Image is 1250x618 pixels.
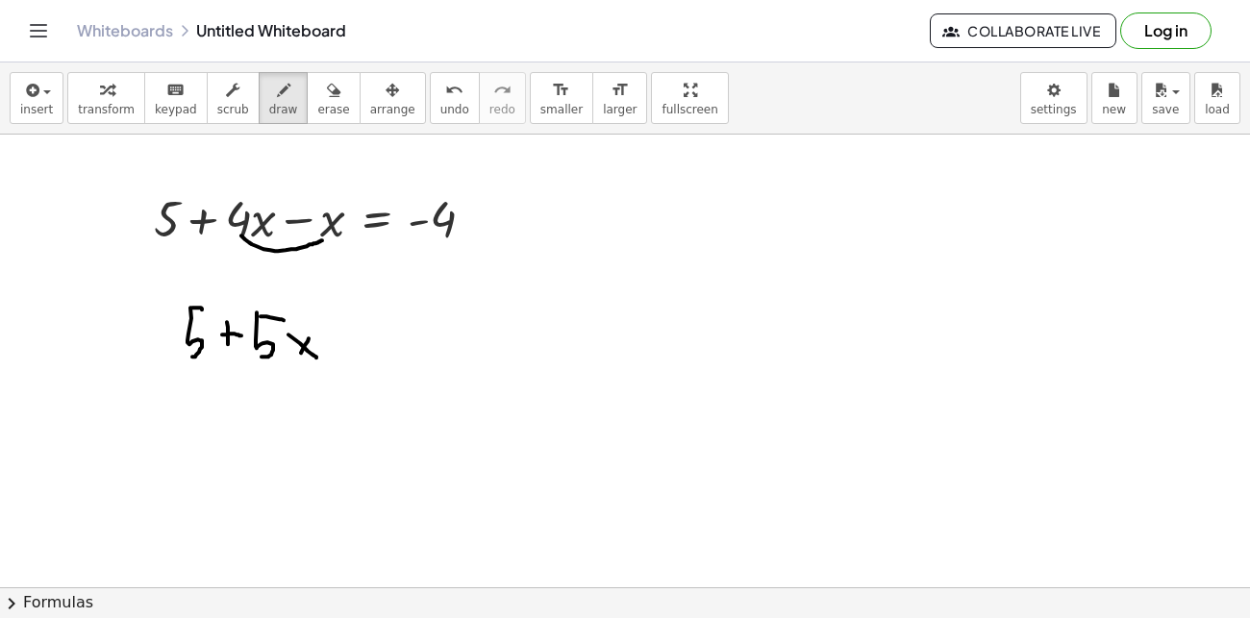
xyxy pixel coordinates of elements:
span: settings [1031,103,1077,116]
button: Log in [1120,12,1212,49]
button: scrub [207,72,260,124]
span: erase [317,103,349,116]
span: transform [78,103,135,116]
span: smaller [540,103,583,116]
span: keypad [155,103,197,116]
button: format_sizelarger [592,72,647,124]
button: load [1194,72,1240,124]
i: keyboard [166,79,185,102]
button: transform [67,72,145,124]
span: new [1102,103,1126,116]
button: format_sizesmaller [530,72,593,124]
button: settings [1020,72,1087,124]
button: save [1141,72,1190,124]
button: insert [10,72,63,124]
button: Collaborate Live [930,13,1116,48]
button: arrange [360,72,426,124]
span: Collaborate Live [946,22,1100,39]
span: save [1152,103,1179,116]
span: scrub [217,103,249,116]
button: Toggle navigation [23,15,54,46]
span: fullscreen [662,103,717,116]
span: insert [20,103,53,116]
i: redo [493,79,512,102]
span: load [1205,103,1230,116]
i: format_size [552,79,570,102]
button: erase [307,72,360,124]
span: arrange [370,103,415,116]
button: draw [259,72,309,124]
span: undo [440,103,469,116]
button: redoredo [479,72,526,124]
i: format_size [611,79,629,102]
button: new [1091,72,1137,124]
button: keyboardkeypad [144,72,208,124]
button: fullscreen [651,72,728,124]
span: redo [489,103,515,116]
span: larger [603,103,637,116]
i: undo [445,79,463,102]
button: undoundo [430,72,480,124]
a: Whiteboards [77,21,173,40]
span: draw [269,103,298,116]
